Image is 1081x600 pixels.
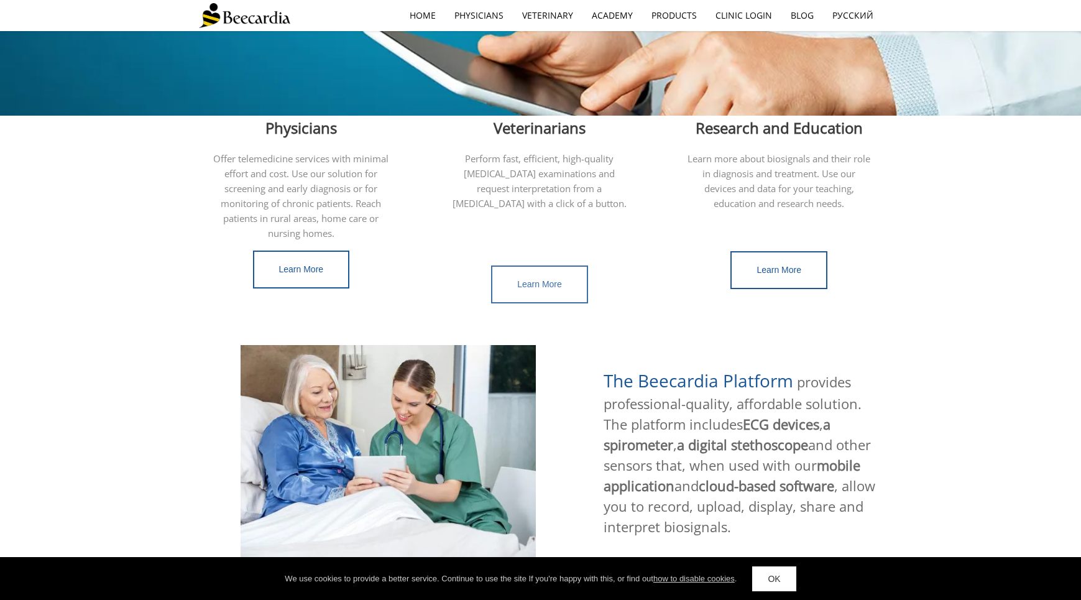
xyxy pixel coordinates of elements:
[677,435,808,454] span: a digital stethoscope
[688,152,870,210] span: Learn more about biosignals and their role in diagnosis and treatment. Use our devices and data f...
[199,3,290,28] img: Beecardia
[582,1,642,30] a: Academy
[491,265,588,303] a: Learn More
[706,1,781,30] a: Clinic Login
[400,1,445,30] a: home
[604,372,875,536] span: provides professional-quality, affordable solution. The platform includes , , and other sensors t...
[642,1,706,30] a: Products
[604,369,793,392] span: The Beecardia Platform
[604,415,830,454] span: a spirometer
[696,118,863,138] span: Research and Education
[781,1,823,30] a: Blog
[253,251,350,288] a: Learn More
[743,415,819,433] span: ECG devices
[265,118,337,138] span: Physicians
[699,476,834,495] span: cloud-based software
[513,1,582,30] a: Veterinary
[213,152,389,239] span: Offer telemedicine services with minimal effort and cost. Use our solution for screening and earl...
[604,456,860,495] span: mobile application
[453,152,627,210] span: Perform fast, efficient, high-quality [MEDICAL_DATA] examinations and request interpretation from...
[285,573,737,585] div: We use cookies to provide a better service. Continue to use the site If you're happy with this, o...
[752,566,796,591] a: OK
[494,118,586,138] span: Veterinarians
[757,265,801,275] span: Learn More
[279,264,324,274] span: Learn More
[823,1,883,30] a: Русский
[517,279,562,289] span: Learn More
[653,574,735,583] a: how to disable cookies
[445,1,513,30] a: Physicians
[730,251,827,289] a: Learn More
